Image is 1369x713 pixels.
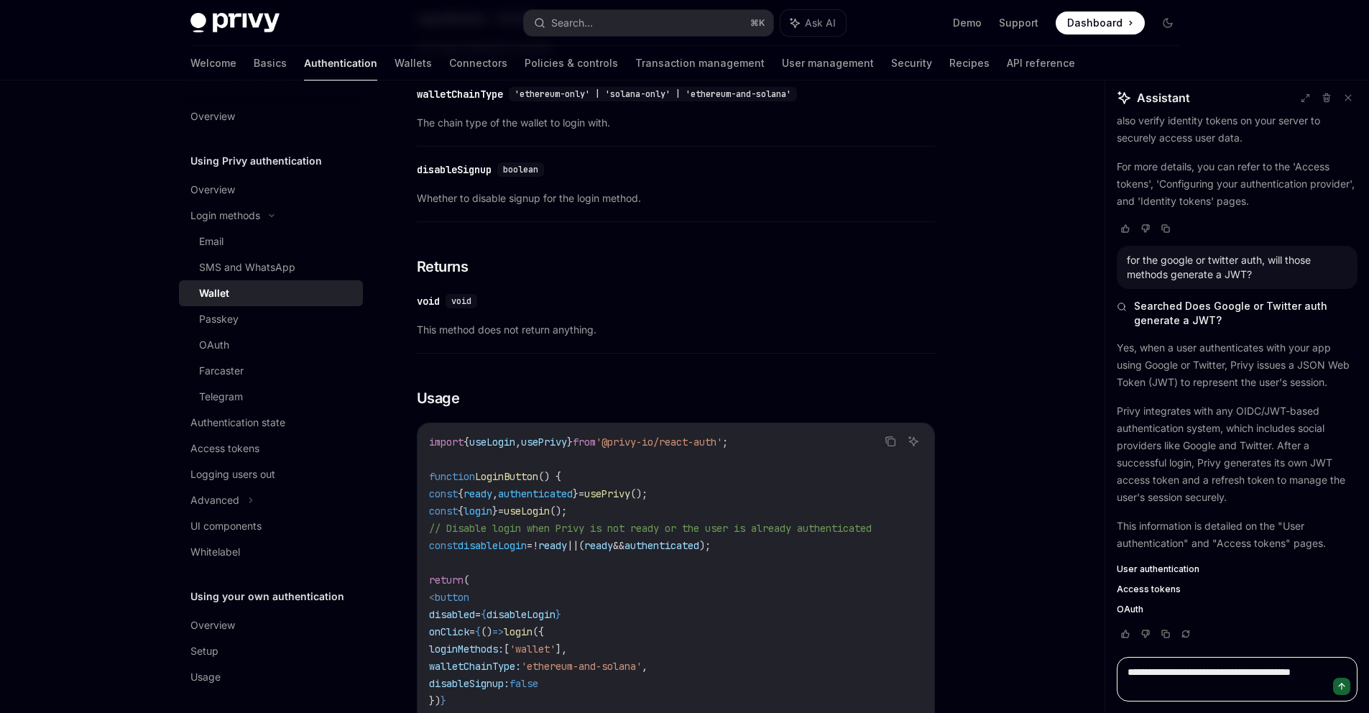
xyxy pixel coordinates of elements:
span: const [429,487,458,500]
a: Recipes [949,46,990,80]
button: Search...⌘K [524,10,773,36]
span: walletChainType: [429,660,521,673]
p: Privy integrates with any OIDC/JWT-based authentication system, which includes social providers l... [1117,402,1358,506]
span: && [613,539,624,552]
span: void [451,295,471,307]
a: Dashboard [1056,11,1145,34]
span: 'ethereum-and-solana' [521,660,642,673]
a: SMS and WhatsApp [179,254,363,280]
span: Returns [417,257,469,277]
span: Assistant [1137,89,1190,106]
span: } [573,487,579,500]
span: const [429,539,458,552]
div: UI components [190,517,262,535]
span: Ask AI [805,16,836,30]
span: < [429,591,435,604]
span: // Disable login when Privy is not ready or the user is already authenticated [429,522,872,535]
a: Usage [179,664,363,690]
span: ( [464,574,469,586]
a: Logging users out [179,461,363,487]
span: from [573,436,596,448]
span: Access tokens [1117,584,1181,595]
span: return [429,574,464,586]
span: } [567,436,573,448]
button: Searched Does Google or Twitter auth generate a JWT? [1117,299,1358,328]
div: OAuth [199,336,229,354]
div: Overview [190,617,235,634]
a: Overview [179,103,363,129]
a: Authentication [304,46,377,80]
span: User authentication [1117,563,1199,575]
span: false [510,677,538,690]
div: Telegram [199,388,243,405]
span: 'ethereum-only' | 'solana-only' | 'ethereum-and-solana' [515,88,791,100]
div: Usage [190,668,221,686]
div: Search... [551,14,593,32]
a: UI components [179,513,363,539]
div: SMS and WhatsApp [199,259,295,276]
span: () { [538,470,561,483]
div: Logging users out [190,466,275,483]
span: = [579,487,584,500]
span: import [429,436,464,448]
a: Whitelabel [179,539,363,565]
span: = [475,608,481,621]
a: API reference [1007,46,1075,80]
img: dark logo [190,13,280,33]
a: Access tokens [1117,584,1358,595]
span: (); [550,505,567,517]
span: ! [533,539,538,552]
a: Policies & controls [525,46,618,80]
a: Wallet [179,280,363,306]
button: Toggle dark mode [1156,11,1179,34]
span: disabled [429,608,475,621]
span: login [464,505,492,517]
a: Authentication state [179,410,363,436]
a: Security [891,46,932,80]
div: void [417,294,440,308]
div: Farcaster [199,362,244,379]
a: Telegram [179,384,363,410]
span: ready [538,539,567,552]
span: authenticated [498,487,573,500]
span: usePrivy [521,436,567,448]
span: LoginButton [475,470,538,483]
span: } [441,694,446,707]
a: Transaction management [635,46,765,80]
span: '@privy-io/react-auth' [596,436,722,448]
button: Send message [1333,678,1350,695]
div: Login methods [190,207,260,224]
p: Yes, when a user authenticates with your app using Google or Twitter, Privy issues a JSON Web Tok... [1117,339,1358,391]
span: { [458,505,464,517]
span: } [556,608,561,621]
span: useLogin [469,436,515,448]
span: disableSignup: [429,677,510,690]
span: { [481,608,487,621]
button: Copy the contents from the code block [881,432,900,451]
a: Support [999,16,1038,30]
a: User authentication [1117,563,1358,575]
span: ; [722,436,728,448]
span: || [567,539,579,552]
div: walletChainType [417,87,503,101]
span: ready [584,539,613,552]
span: = [498,505,504,517]
a: User management [782,46,874,80]
span: OAuth [1117,604,1143,615]
span: => [492,625,504,638]
span: = [527,539,533,552]
span: function [429,470,475,483]
p: This information is detailed on the "User authentication" and "Access tokens" pages. [1117,517,1358,552]
span: ready [464,487,492,500]
span: boolean [503,164,538,175]
a: Farcaster [179,358,363,384]
span: ( [579,539,584,552]
span: , [642,660,647,673]
a: Overview [179,612,363,638]
button: Ask AI [780,10,846,36]
span: 'wallet' [510,643,556,655]
span: disableLogin [487,608,556,621]
a: Email [179,229,363,254]
div: Passkey [199,310,239,328]
span: ], [556,643,567,655]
